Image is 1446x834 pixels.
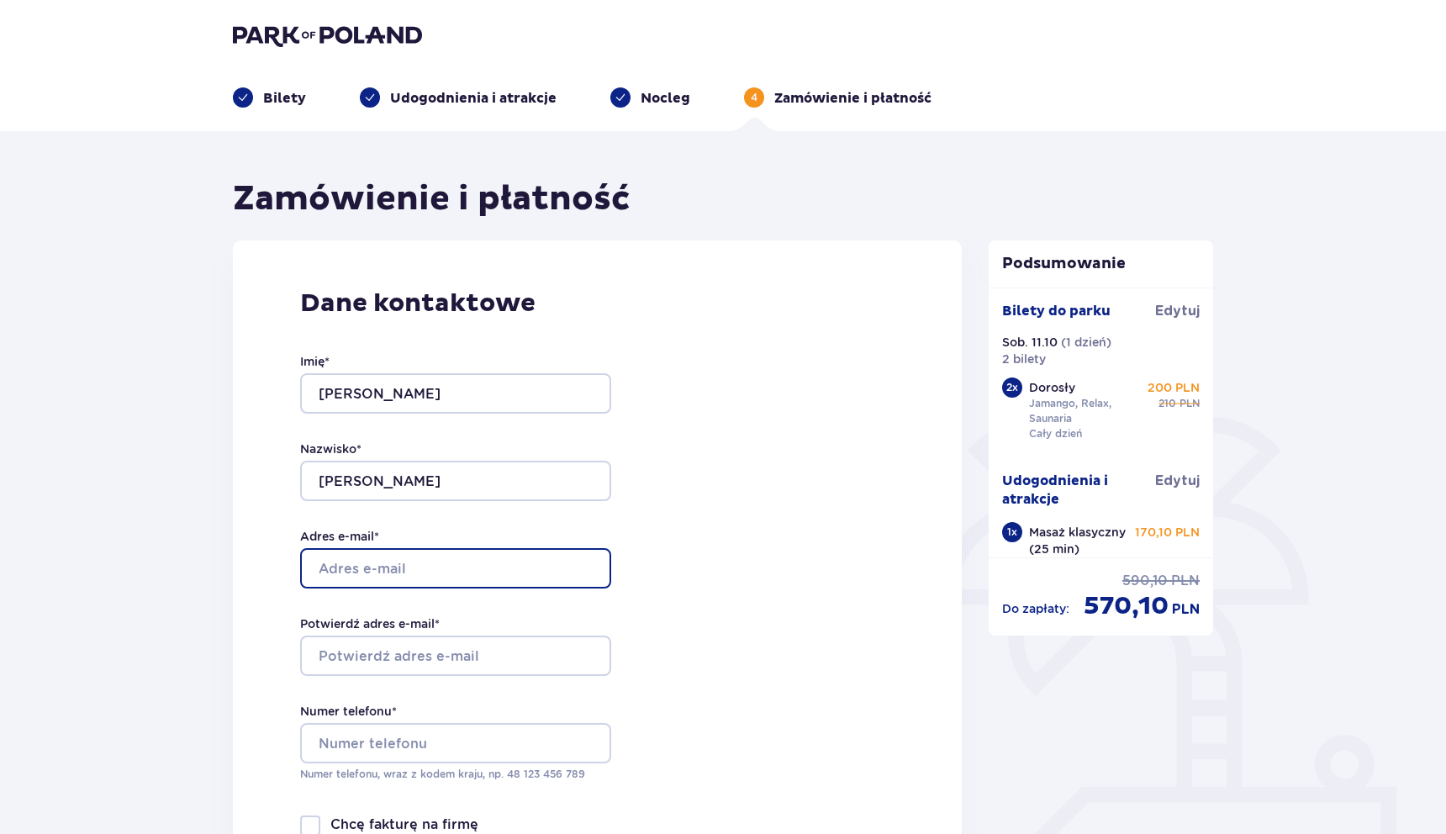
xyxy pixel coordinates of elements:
[774,89,931,108] p: Zamówienie i płatność
[360,87,557,108] div: Udogodnienia i atrakcje
[641,89,690,108] p: Nocleg
[263,89,306,108] p: Bilety
[330,816,478,834] p: Chcę fakturę na firmę
[989,254,1214,274] p: Podsumowanie
[1029,524,1132,557] p: Masaż klasyczny (25 min)
[300,441,361,457] label: Nazwisko *
[1002,351,1046,367] p: 2 bilety
[300,373,611,414] input: Imię
[1029,379,1075,396] p: Dorosły
[1158,396,1176,411] span: 210
[300,548,611,589] input: Adres e-mail
[300,636,611,676] input: Potwierdź adres e-mail
[1002,334,1058,351] p: Sob. 11.10
[1135,524,1200,541] p: 170,10 PLN
[1002,302,1111,320] p: Bilety do parku
[610,87,690,108] div: Nocleg
[300,703,397,720] label: Numer telefonu *
[233,87,306,108] div: Bilety
[1002,522,1022,542] div: 1 x
[1122,572,1168,590] span: 590,10
[1061,334,1111,351] p: ( 1 dzień )
[300,723,611,763] input: Numer telefonu
[300,767,611,782] p: Numer telefonu, wraz z kodem kraju, np. 48 ​123 ​456 ​789
[744,87,931,108] div: 4Zamówienie i płatność
[1084,590,1169,622] span: 570,10
[1148,379,1200,396] p: 200 PLN
[390,89,557,108] p: Udogodnienia i atrakcje
[751,90,757,105] p: 4
[1172,600,1200,619] span: PLN
[1002,472,1156,509] p: Udogodnienia i atrakcje
[300,353,330,370] label: Imię *
[1179,396,1200,411] span: PLN
[300,528,379,545] label: Adres e-mail *
[1171,572,1200,590] span: PLN
[1029,426,1082,441] p: Cały dzień
[300,461,611,501] input: Nazwisko
[300,615,440,632] label: Potwierdź adres e-mail *
[1155,302,1200,320] span: Edytuj
[1002,377,1022,398] div: 2 x
[233,24,422,47] img: Park of Poland logo
[1029,396,1145,426] p: Jamango, Relax, Saunaria
[1155,472,1200,490] span: Edytuj
[300,288,895,319] p: Dane kontaktowe
[233,178,631,220] h1: Zamówienie i płatność
[1002,600,1069,617] p: Do zapłaty :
